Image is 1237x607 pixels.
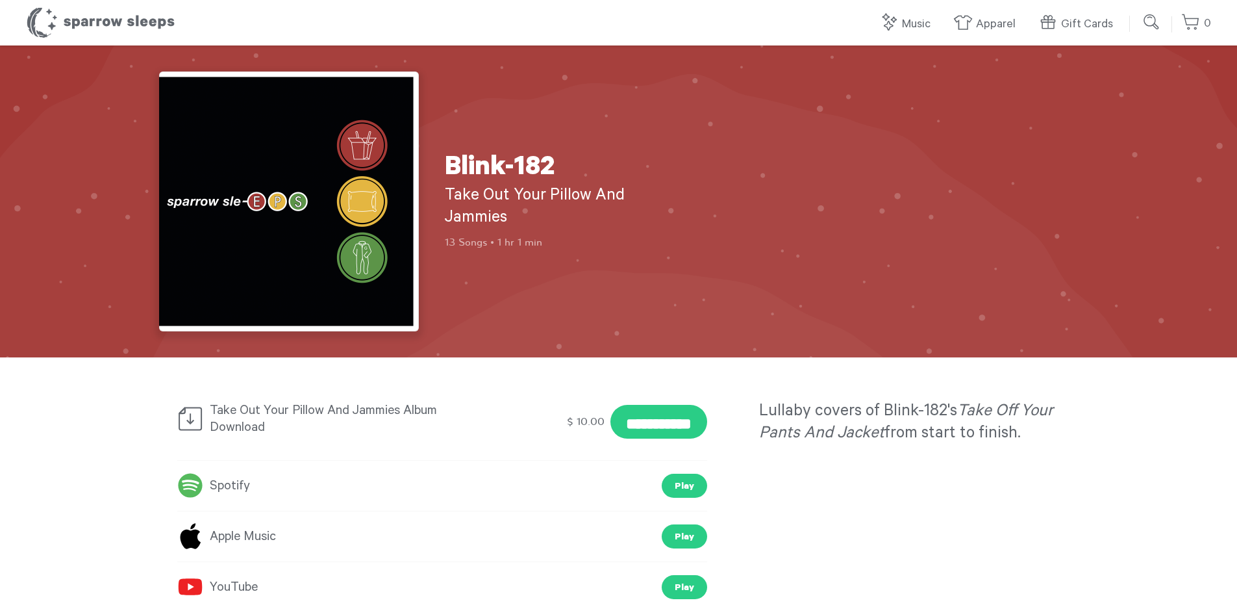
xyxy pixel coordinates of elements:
[177,576,258,599] a: YouTube
[953,10,1022,38] a: Apparel
[177,400,451,437] div: Take Out Your Pillow And Jammies Album Download
[1181,10,1211,38] a: 0
[879,10,937,38] a: Music
[445,153,679,186] h1: Blink-182
[759,404,1053,444] em: Take Off Your Pants And Jacket
[159,71,419,331] img: Blink-182 - Take Out Your Pillow And Jammies (TOYPAJ)
[662,524,707,549] a: Play
[759,402,1060,446] h3: Lullaby covers of Blink-182's from start to finish.
[177,474,250,498] a: Spotify
[1038,10,1119,38] a: Gift Cards
[26,6,175,39] h1: Sparrow Sleeps
[445,186,679,230] h2: Take Out Your Pillow And Jammies
[565,410,607,433] div: $ 10.00
[662,575,707,599] a: Play
[1139,9,1165,35] input: Submit
[662,474,707,498] a: Play
[445,235,679,250] p: 13 Songs • 1 hr 1 min
[177,525,276,549] a: Apple Music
